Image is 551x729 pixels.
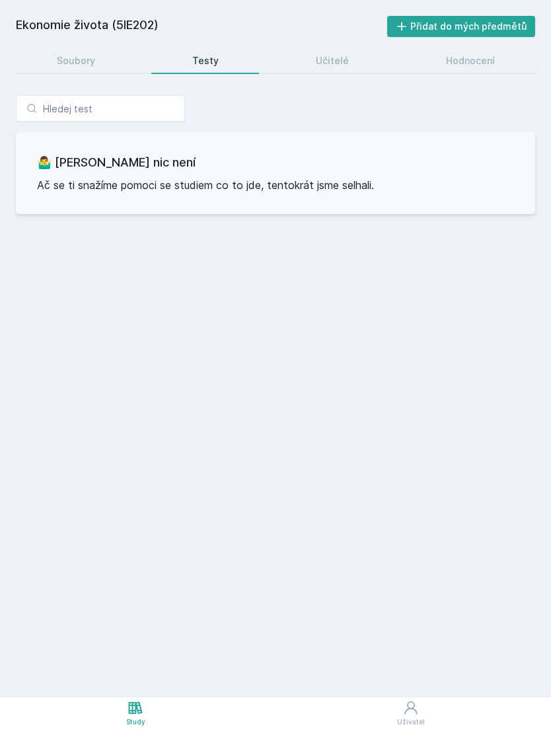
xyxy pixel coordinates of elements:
[275,48,389,74] a: Učitelé
[16,48,135,74] a: Soubory
[37,177,514,193] p: Ač se ti snažíme pomoci se studiem co to jde, tentokrát jsme selhali.
[387,16,536,37] button: Přidat do mých předmětů
[16,16,387,37] h2: Ekonomie života (5IE202)
[151,48,259,74] a: Testy
[397,717,425,727] div: Uživatel
[192,54,219,67] div: Testy
[57,54,95,67] div: Soubory
[316,54,349,67] div: Učitelé
[16,95,185,122] input: Hledej test
[37,153,514,172] h3: 🤷‍♂️ [PERSON_NAME] nic není
[446,54,495,67] div: Hodnocení
[405,48,535,74] a: Hodnocení
[126,717,145,727] div: Study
